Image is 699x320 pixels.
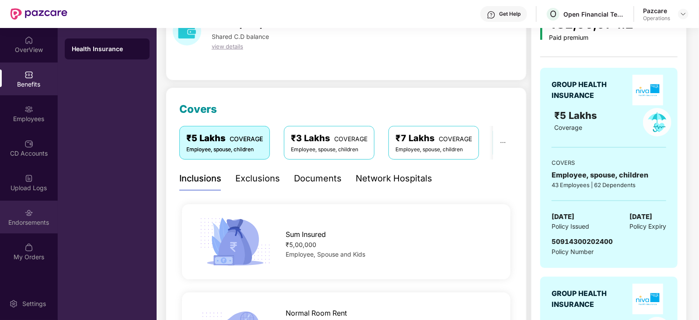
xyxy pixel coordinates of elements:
[24,36,33,45] img: svg+xml;base64,PHN2ZyBpZD0iSG9tZSIgeG1sbnM9Imh0dHA6Ly93d3cudzMub3JnLzIwMDAvc3ZnIiB3aWR0aD0iMjAiIG...
[552,237,613,246] span: 50914300202400
[554,110,600,121] span: ₹5 Lakhs
[629,212,652,222] span: [DATE]
[179,103,217,115] span: Covers
[179,172,221,185] div: Inclusions
[554,124,582,131] span: Coverage
[286,240,496,250] div: ₹5,00,000
[334,135,367,143] span: COVERAGE
[72,45,143,53] div: Health Insurance
[550,9,556,19] span: O
[286,308,347,319] span: Normal Room Rent
[9,299,18,308] img: svg+xml;base64,PHN2ZyBpZD0iU2V0dGluZy0yMHgyMCIgeG1sbnM9Imh0dHA6Ly93d3cudzMub3JnLzIwMDAvc3ZnIiB3aW...
[230,135,263,143] span: COVERAGE
[395,146,472,154] div: Employee, spouse, children
[552,79,628,101] div: GROUP HEALTH INSURANCE
[552,248,594,255] span: Policy Number
[235,172,280,185] div: Exclusions
[186,132,263,145] div: ₹5 Lakhs
[24,105,33,114] img: svg+xml;base64,PHN2ZyBpZD0iRW1wbG95ZWVzIiB4bWxucz0iaHR0cDovL3d3dy53My5vcmcvMjAwMC9zdmciIHdpZHRoPS...
[643,108,671,136] img: policyIcon
[680,10,687,17] img: svg+xml;base64,PHN2ZyBpZD0iRHJvcGRvd24tMzJ4MzIiIHhtbG5zPSJodHRwOi8vd3d3LnczLm9yZy8yMDAwL3N2ZyIgd2...
[212,43,243,50] span: view details
[24,139,33,148] img: svg+xml;base64,PHN2ZyBpZD0iQ0RfQWNjb3VudHMiIGRhdGEtbmFtZT0iQ0QgQWNjb3VudHMiIHhtbG5zPSJodHRwOi8vd3...
[356,172,432,185] div: Network Hospitals
[212,33,269,40] span: Shared C.D balance
[552,288,628,310] div: GROUP HEALTH INSURANCE
[286,250,366,258] span: Employee, Spouse and Kids
[294,172,342,185] div: Documents
[24,243,33,252] img: svg+xml;base64,PHN2ZyBpZD0iTXlfT3JkZXJzIiBkYXRhLW5hbWU9Ik15IE9yZGVycyIgeG1sbnM9Imh0dHA6Ly93d3cudz...
[212,14,308,29] span: ₹ 19,50,455.00
[439,135,472,143] span: COVERAGE
[24,70,33,79] img: svg+xml;base64,PHN2ZyBpZD0iQmVuZWZpdHMiIHhtbG5zPSJodHRwOi8vd3d3LnczLm9yZy8yMDAwL3N2ZyIgd2lkdGg9Ij...
[540,18,542,40] img: icon
[552,170,666,181] div: Employee, spouse, children
[493,126,513,159] button: ellipsis
[633,284,663,314] img: insurerLogo
[24,209,33,217] img: svg+xml;base64,PHN2ZyBpZD0iRW5kb3JzZW1lbnRzIiB4bWxucz0iaHR0cDovL3d3dy53My5vcmcvMjAwMC9zdmciIHdpZH...
[500,139,506,146] span: ellipsis
[291,132,367,145] div: ₹3 Lakhs
[643,15,670,22] div: Operations
[24,174,33,183] img: svg+xml;base64,PHN2ZyBpZD0iVXBsb2FkX0xvZ3MiIGRhdGEtbmFtZT0iVXBsb2FkIExvZ3MiIHhtbG5zPSJodHRwOi8vd3...
[186,146,263,154] div: Employee, spouse, children
[552,158,666,167] div: COVERS
[552,222,589,231] span: Policy Issued
[633,75,663,105] img: insurerLogo
[286,229,326,240] span: Sum Insured
[629,222,666,231] span: Policy Expiry
[499,10,521,17] div: Get Help
[10,8,67,20] img: New Pazcare Logo
[197,215,274,268] img: icon
[549,34,634,42] div: Paid premium
[173,17,201,45] img: download
[563,10,625,18] div: Open Financial Technologies Private Limited
[20,299,49,308] div: Settings
[552,181,666,189] div: 43 Employees | 62 Dependents
[643,7,670,15] div: Pazcare
[291,146,367,154] div: Employee, spouse, children
[552,212,574,222] span: [DATE]
[395,132,472,145] div: ₹7 Lakhs
[487,10,496,19] img: svg+xml;base64,PHN2ZyBpZD0iSGVscC0zMngzMiIgeG1sbnM9Imh0dHA6Ly93d3cudzMub3JnLzIwMDAvc3ZnIiB3aWR0aD...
